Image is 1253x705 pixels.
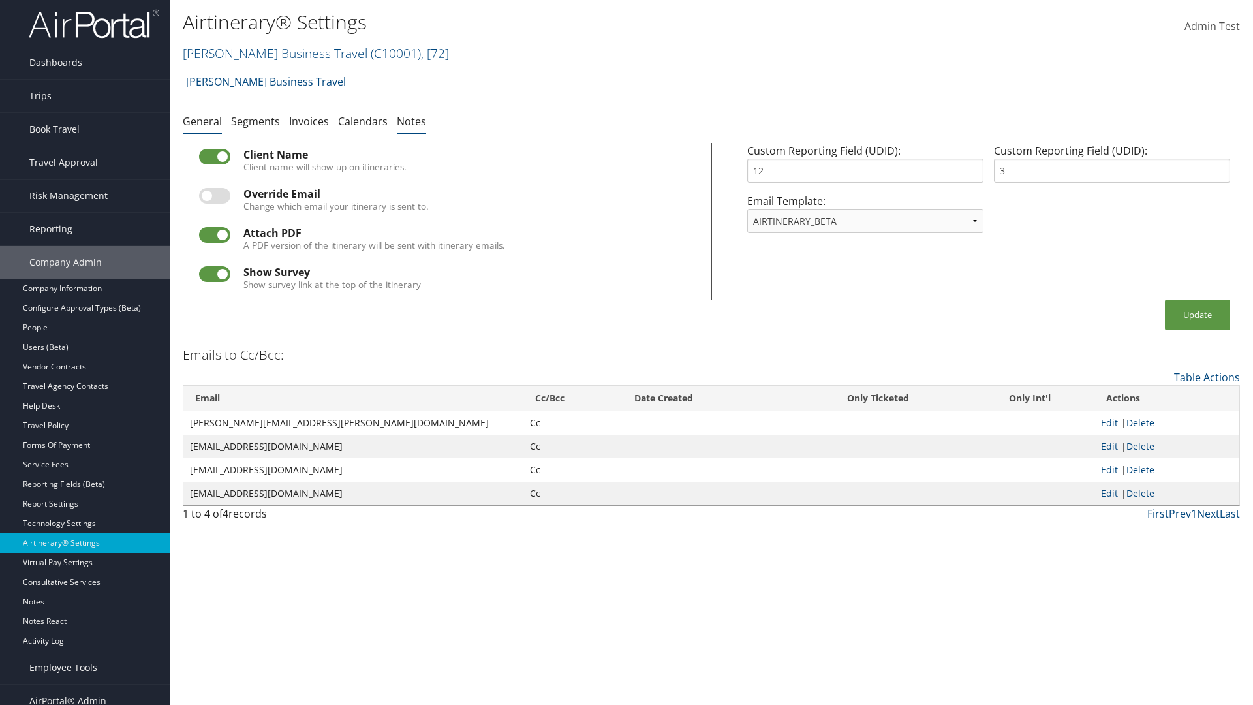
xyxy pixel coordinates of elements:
h3: Emails to Cc/Bcc: [183,346,284,364]
span: Book Travel [29,113,80,146]
a: Prev [1169,507,1191,521]
a: Table Actions [1174,370,1240,384]
td: Cc [523,411,623,435]
td: [EMAIL_ADDRESS][DOMAIN_NAME] [183,435,523,458]
span: Admin Test [1184,19,1240,33]
td: [PERSON_NAME][EMAIL_ADDRESS][PERSON_NAME][DOMAIN_NAME] [183,411,523,435]
th: Email: activate to sort column ascending [183,386,523,411]
a: Delete [1126,416,1154,429]
a: Last [1220,507,1240,521]
td: | [1094,482,1239,505]
span: 4 [223,507,228,521]
th: Only Int'l: activate to sort column ascending [966,386,1094,411]
a: Delete [1126,440,1154,452]
th: Date Created: activate to sort column ascending [623,386,790,411]
a: [PERSON_NAME] Business Travel [183,44,449,62]
a: Next [1197,507,1220,521]
a: Admin Test [1184,7,1240,47]
a: Calendars [338,114,388,129]
a: Edit [1101,487,1118,499]
td: [EMAIL_ADDRESS][DOMAIN_NAME] [183,482,523,505]
td: | [1094,411,1239,435]
td: | [1094,435,1239,458]
img: airportal-logo.png [29,8,159,39]
span: Reporting [29,213,72,245]
span: Risk Management [29,180,108,212]
span: , [ 72 ] [421,44,449,62]
div: Override Email [243,188,695,200]
td: Cc [523,435,623,458]
a: 1 [1191,507,1197,521]
div: Email Template: [742,193,989,243]
a: Edit [1101,440,1118,452]
a: Delete [1126,487,1154,499]
label: Client name will show up on itineraries. [243,161,407,174]
label: A PDF version of the itinerary will be sent with itinerary emails. [243,239,505,252]
label: Show survey link at the top of the itinerary [243,278,421,291]
div: Custom Reporting Field (UDID): [742,143,989,193]
a: Edit [1101,463,1118,476]
td: Cc [523,482,623,505]
span: Trips [29,80,52,112]
span: ( C10001 ) [371,44,421,62]
th: Cc/Bcc: activate to sort column ascending [523,386,623,411]
div: Custom Reporting Field (UDID): [989,143,1235,193]
div: Client Name [243,149,695,161]
div: 1 to 4 of records [183,506,439,528]
div: Show Survey [243,266,695,278]
h1: Airtinerary® Settings [183,8,888,36]
a: Edit [1101,416,1118,429]
td: [EMAIL_ADDRESS][DOMAIN_NAME] [183,458,523,482]
span: Employee Tools [29,651,97,684]
div: Attach PDF [243,227,695,239]
a: Invoices [289,114,329,129]
th: Actions [1094,386,1239,411]
a: Delete [1126,463,1154,476]
td: | [1094,458,1239,482]
span: Travel Approval [29,146,98,179]
a: [PERSON_NAME] Business Travel [186,69,346,95]
span: Dashboards [29,46,82,79]
label: Change which email your itinerary is sent to. [243,200,429,213]
a: General [183,114,222,129]
a: Segments [231,114,280,129]
button: Update [1165,300,1230,330]
td: Cc [523,458,623,482]
a: Notes [397,114,426,129]
span: Company Admin [29,246,102,279]
th: Only Ticketed: activate to sort column ascending [790,386,966,411]
a: First [1147,507,1169,521]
